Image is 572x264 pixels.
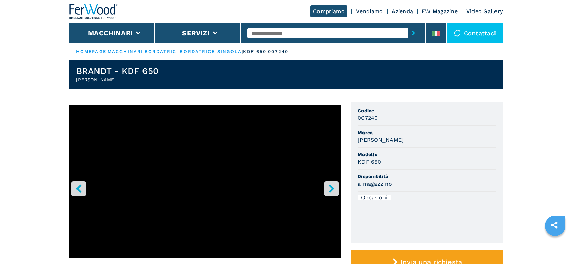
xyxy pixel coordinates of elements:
img: Ferwood [69,4,118,19]
h3: a magazzino [358,180,392,188]
span: | [106,49,108,54]
a: FW Magazine [422,8,458,15]
a: bordatrice singola [180,49,242,54]
h2: [PERSON_NAME] [76,76,158,83]
img: Contattaci [454,30,461,37]
span: Modello [358,151,496,158]
a: Vendiamo [356,8,383,15]
a: macchinari [108,49,143,54]
div: Contattaci [447,23,503,43]
a: Azienda [392,8,413,15]
a: bordatrici [145,49,178,54]
span: | [143,49,145,54]
h3: 007240 [358,114,378,122]
h3: [PERSON_NAME] [358,136,404,144]
span: Marca [358,129,496,136]
button: Macchinari [88,29,133,37]
h1: BRANDT - KDF 650 [76,66,158,76]
span: Disponibilità [358,173,496,180]
a: sharethis [546,217,563,234]
p: 007240 [268,49,288,55]
h3: KDF 650 [358,158,381,166]
span: | [242,49,243,54]
span: Codice [358,107,496,114]
button: left-button [71,181,86,196]
button: Servizi [182,29,210,37]
div: Occasioni [358,195,391,200]
iframe: YouTube video player [69,105,341,258]
a: Video Gallery [466,8,503,15]
button: right-button [324,181,339,196]
button: submit-button [408,25,419,41]
a: HOMEPAGE [76,49,106,54]
span: | [178,49,180,54]
a: Compriamo [310,5,347,17]
p: kdf 650 | [243,49,268,55]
